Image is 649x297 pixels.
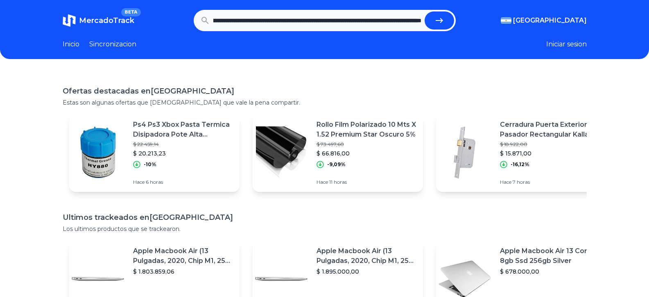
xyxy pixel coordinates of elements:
[317,179,416,185] p: Hace 11 horas
[144,161,156,168] p: -10%
[133,267,233,276] p: $ 1.803.859,06
[133,149,233,158] p: $ 20.213,23
[500,267,600,276] p: $ 678.000,00
[69,124,127,181] img: Featured image
[63,212,587,223] h1: Ultimos trackeados en [GEOGRAPHIC_DATA]
[133,179,233,185] p: Hace 6 horas
[546,39,587,49] button: Iniciar sesion
[317,267,416,276] p: $ 1.895.000,00
[253,124,310,181] img: Featured image
[89,39,136,49] a: Sincronizacion
[501,17,511,24] img: Argentina
[436,124,493,181] img: Featured image
[317,149,416,158] p: $ 66.816,00
[133,120,233,139] p: Ps4 Ps3 Xbox Pasta Termica Disipadora Pote Alta Temperatura
[500,141,600,148] p: $ 18.922,00
[500,246,600,266] p: Apple Macbook Air 13 Core I5 8gb Ssd 256gb Silver
[317,120,416,139] p: Rollo Film Polarizado 10 Mts X 1.52 Premium Star Oscuro 5%
[436,113,606,192] a: Featured imageCerradura Puerta Exterior Pasador Rectangular Kallay 4006$ 18.922,00$ 15.871,00-16,...
[63,225,587,233] p: Los ultimos productos que se trackearon.
[133,141,233,148] p: $ 22.459,14
[513,16,587,25] span: [GEOGRAPHIC_DATA]
[253,113,423,192] a: Featured imageRollo Film Polarizado 10 Mts X 1.52 Premium Star Oscuro 5%$ 73.497,60$ 66.816,00-9,...
[121,8,140,16] span: BETA
[63,39,79,49] a: Inicio
[317,141,416,148] p: $ 73.497,60
[63,85,587,97] h1: Ofertas destacadas en [GEOGRAPHIC_DATA]
[63,98,587,107] p: Estas son algunas ofertas que [DEMOGRAPHIC_DATA] que vale la pena compartir.
[500,120,600,139] p: Cerradura Puerta Exterior Pasador Rectangular Kallay 4006
[63,14,76,27] img: MercadoTrack
[79,16,134,25] span: MercadoTrack
[500,179,600,185] p: Hace 7 horas
[69,113,240,192] a: Featured imagePs4 Ps3 Xbox Pasta Termica Disipadora Pote Alta Temperatura$ 22.459,14$ 20.213,23-1...
[501,16,587,25] button: [GEOGRAPHIC_DATA]
[511,161,529,168] p: -16,12%
[317,246,416,266] p: Apple Macbook Air (13 Pulgadas, 2020, Chip M1, 256 Gb De Ssd, 8 Gb De Ram) - Plata
[63,14,134,27] a: MercadoTrackBETA
[500,149,600,158] p: $ 15.871,00
[327,161,346,168] p: -9,09%
[133,246,233,266] p: Apple Macbook Air (13 Pulgadas, 2020, Chip M1, 256 Gb De Ssd, 8 Gb De Ram) - Plata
